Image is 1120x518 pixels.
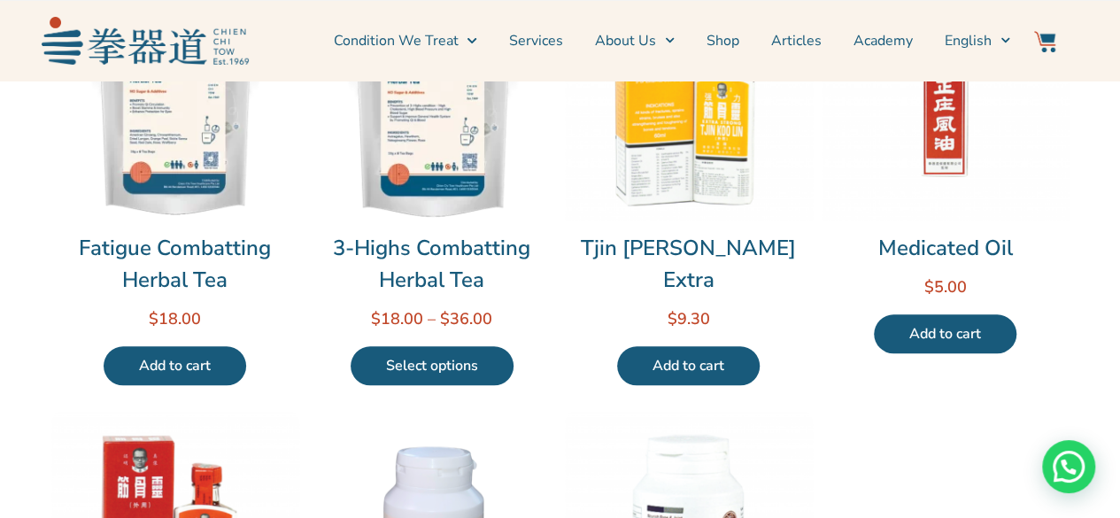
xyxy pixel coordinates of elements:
[149,308,201,329] bdi: 18.00
[51,232,299,296] a: Fatigue Combatting Herbal Tea
[308,232,556,296] a: 3-Highs Combatting Herbal Tea
[771,19,822,63] a: Articles
[440,308,492,329] bdi: 36.00
[595,19,675,63] a: About Us
[440,308,450,329] span: $
[428,308,436,329] span: –
[149,308,158,329] span: $
[509,19,563,63] a: Services
[565,232,813,296] a: Tjin [PERSON_NAME] Extra
[945,30,992,51] span: English
[945,19,1010,63] a: English
[924,276,934,298] span: $
[258,19,1010,63] nav: Menu
[371,308,381,329] span: $
[854,19,913,63] a: Academy
[874,314,1016,353] a: Add to cart: “Medicated Oil”
[822,232,1070,264] a: Medicated Oil
[668,308,677,329] span: $
[1034,31,1055,52] img: Website Icon-03
[351,346,514,385] a: Select options for “3-Highs Combatting Herbal Tea”
[617,346,760,385] a: Add to cart: “Tjin Koo Lin Extra”
[371,308,423,329] bdi: 18.00
[104,346,246,385] a: Add to cart: “Fatigue Combatting Herbal Tea”
[668,308,710,329] bdi: 9.30
[707,19,739,63] a: Shop
[924,276,967,298] bdi: 5.00
[333,19,476,63] a: Condition We Treat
